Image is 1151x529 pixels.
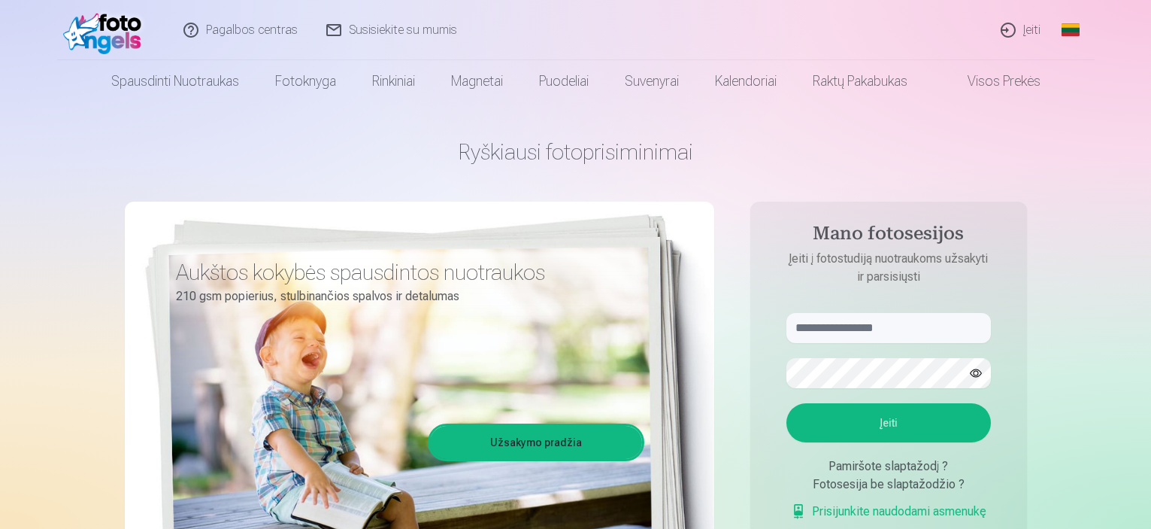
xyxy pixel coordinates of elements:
a: Fotoknyga [257,60,354,102]
div: Pamiršote slaptažodį ? [786,458,991,476]
p: Įeiti į fotostudiją nuotraukoms užsakyti ir parsisiųsti [771,250,1006,286]
h4: Mano fotosesijos [771,223,1006,250]
a: Prisijunkite naudodami asmenukę [791,503,986,521]
p: 210 gsm popierius, stulbinančios spalvos ir detalumas [176,286,633,307]
img: /fa2 [63,6,150,54]
a: Kalendoriai [697,60,795,102]
h1: Ryškiausi fotoprisiminimai [125,138,1027,166]
a: Visos prekės [925,60,1059,102]
a: Puodeliai [521,60,607,102]
div: Fotosesija be slaptažodžio ? [786,476,991,494]
a: Suvenyrai [607,60,697,102]
a: Rinkiniai [354,60,433,102]
button: Įeiti [786,403,991,442]
a: Raktų pakabukas [795,60,925,102]
a: Užsakymo pradžia [430,426,642,459]
a: Spausdinti nuotraukas [93,60,257,102]
a: Magnetai [433,60,521,102]
h3: Aukštos kokybės spausdintos nuotraukos [176,259,633,286]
